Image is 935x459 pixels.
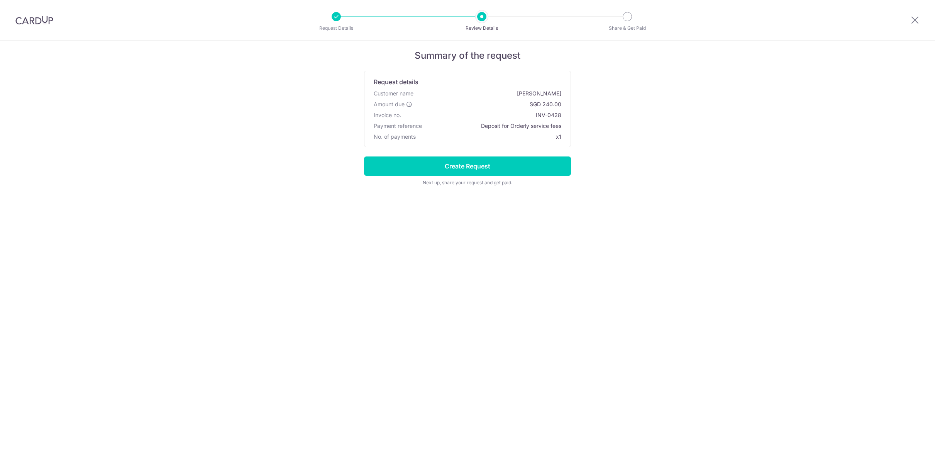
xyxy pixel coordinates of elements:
[415,100,561,108] span: SGD 240.00
[374,133,416,141] span: No. of payments
[556,133,561,140] span: x1
[374,77,418,87] span: Request details
[404,111,561,119] span: INV-0428
[453,24,510,32] p: Review Details
[374,100,412,108] label: Amount due
[364,50,571,61] h5: Summary of the request
[885,436,927,455] iframe: Opens a widget where you can find more information
[425,122,561,130] span: Deposit for Orderly service fees
[364,179,571,187] div: Next up, share your request and get paid.
[308,24,365,32] p: Request Details
[374,111,401,119] span: Invoice no.
[374,90,413,97] span: Customer name
[15,15,53,25] img: CardUp
[374,122,422,130] span: Payment reference
[417,90,561,97] span: [PERSON_NAME]
[364,156,571,176] input: Create Request
[599,24,656,32] p: Share & Get Paid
